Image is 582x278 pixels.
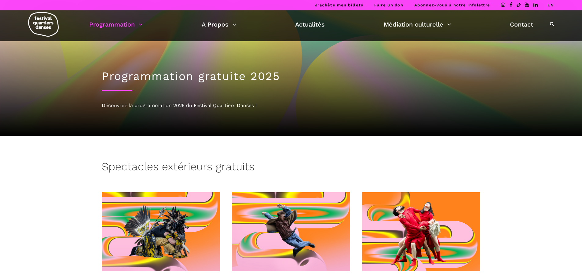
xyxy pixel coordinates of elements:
a: Contact [510,19,533,30]
img: logo-fqd-med [28,12,59,37]
div: Découvrez la programmation 2025 du Festival Quartiers Danses ! [102,102,481,110]
a: A Propos [202,19,236,30]
a: Faire un don [374,3,403,7]
h1: Programmation gratuite 2025 [102,70,481,83]
a: Abonnez-vous à notre infolettre [414,3,490,7]
h3: Spectacles extérieurs gratuits [102,160,254,175]
a: EN [547,3,554,7]
a: J’achète mes billets [315,3,363,7]
a: Programmation [89,19,143,30]
a: Actualités [295,19,325,30]
a: Médiation culturelle [384,19,451,30]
